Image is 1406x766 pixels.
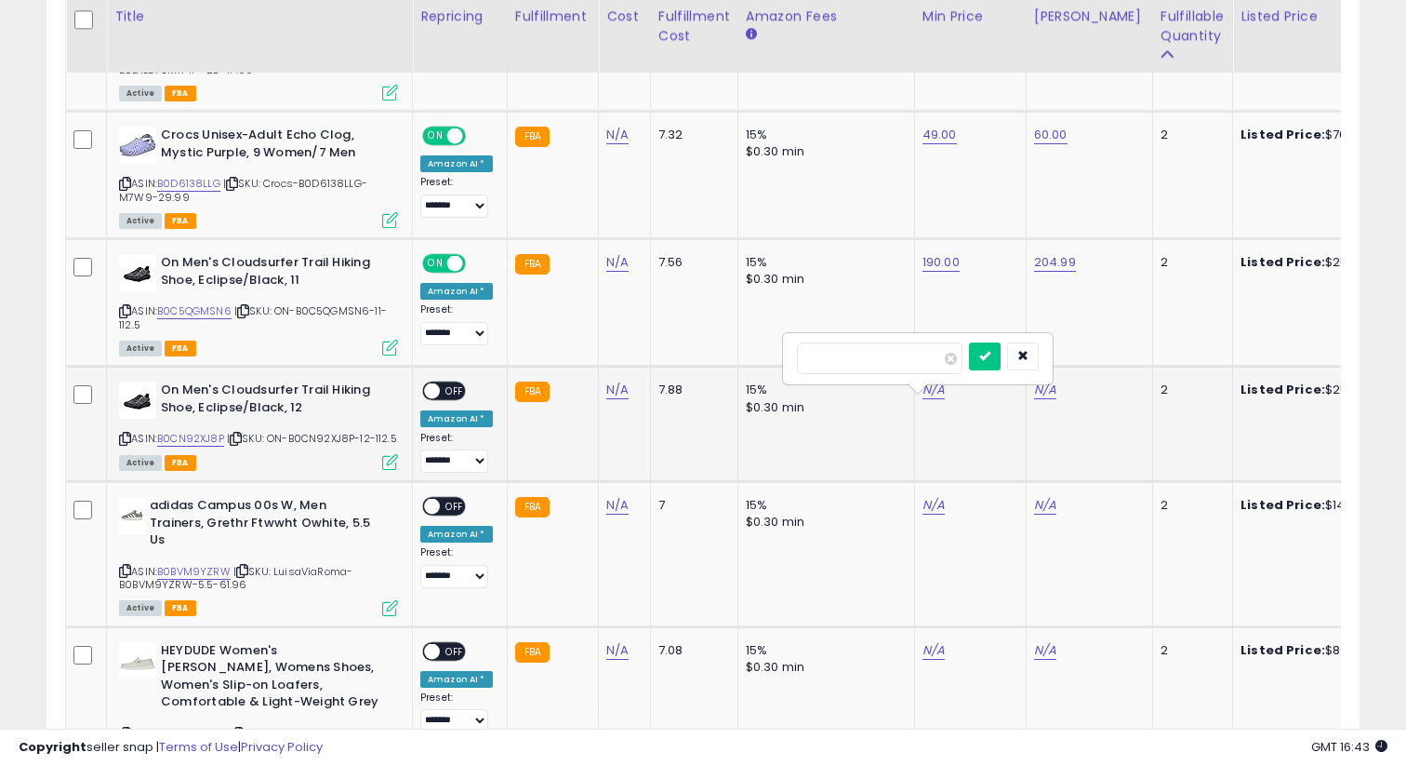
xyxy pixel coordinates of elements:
[424,256,447,272] span: ON
[119,127,156,164] img: 31EKHG2cYDL._SL40_.jpg
[746,642,900,659] div: 15%
[515,254,550,275] small: FBA
[159,738,238,756] a: Terms of Use
[19,738,86,756] strong: Copyright
[658,7,730,46] div: Fulfillment Cost
[119,254,156,291] img: 31e6DKC6FKL._SL40_.jpg
[1034,253,1076,272] a: 204.99
[165,213,196,229] span: FBA
[119,382,398,468] div: ASIN:
[440,499,470,515] span: OFF
[746,254,900,271] div: 15%
[227,431,397,446] span: | SKU: ON-B0CN92XJ8P-12-112.5
[119,86,162,101] span: All listings currently available for purchase on Amazon
[420,692,493,733] div: Preset:
[1240,126,1325,143] b: Listed Price:
[1034,126,1068,144] a: 60.00
[746,659,900,676] div: $0.30 min
[922,381,945,399] a: N/A
[1161,642,1218,659] div: 2
[1240,496,1325,514] b: Listed Price:
[515,382,550,402] small: FBA
[420,303,493,345] div: Preset:
[161,382,387,421] b: On Men's Cloudsurfer Trail Hiking Shoe, Eclipse/Black, 12
[746,514,900,531] div: $0.30 min
[746,271,900,288] div: $0.30 min
[165,86,196,101] span: FBA
[157,176,220,192] a: B0D6138LLG
[1240,254,1395,271] div: $250.00
[424,128,447,144] span: ON
[1240,641,1325,659] b: Listed Price:
[1240,381,1325,398] b: Listed Price:
[606,253,629,272] a: N/A
[922,7,1018,26] div: Min Price
[922,126,957,144] a: 49.00
[165,341,196,356] span: FBA
[1240,497,1395,514] div: $140.00
[658,254,723,271] div: 7.56
[746,127,900,143] div: 15%
[165,600,196,616] span: FBA
[420,671,493,688] div: Amazon AI *
[1240,127,1395,143] div: $70.00
[420,176,493,218] div: Preset:
[119,455,162,471] span: All listings currently available for purchase on Amazon
[119,497,398,614] div: ASIN:
[606,496,629,515] a: N/A
[922,641,945,660] a: N/A
[746,382,900,398] div: 15%
[1311,738,1387,756] span: 2025-08-11 16:43 GMT
[1161,7,1225,46] div: Fulfillable Quantity
[119,127,398,226] div: ASIN:
[922,253,960,272] a: 190.00
[440,643,470,659] span: OFF
[420,526,493,543] div: Amazon AI *
[420,546,493,588] div: Preset:
[420,7,499,26] div: Repricing
[746,143,900,160] div: $0.30 min
[119,497,145,534] img: 21S1F-Hel4L._SL40_.jpg
[440,383,470,399] span: OFF
[19,739,323,757] div: seller snap | |
[119,382,156,419] img: 31e6DKC6FKL._SL40_.jpg
[746,26,757,43] small: Amazon Fees.
[157,564,231,580] a: B0BVM9YZRW
[1034,381,1056,399] a: N/A
[606,7,643,26] div: Cost
[420,432,493,474] div: Preset:
[1161,127,1218,143] div: 2
[119,564,352,592] span: | SKU: LuisaViaRoma-B0BVM9YZRW-5.5-61.96
[119,303,387,331] span: | SKU: ON-B0C5QGMSN6-11-112.5
[1034,496,1056,515] a: N/A
[1240,642,1395,659] div: $80.00
[1034,641,1056,660] a: N/A
[420,155,493,172] div: Amazon AI *
[161,642,387,716] b: HEYDUDE Women's [PERSON_NAME], Womens Shoes, Women's Slip-on Loafers, Comfortable & Light-Weight ...
[161,254,387,293] b: On Men's Cloudsurfer Trail Hiking Shoe, Eclipse/Black, 11
[746,7,907,26] div: Amazon Fees
[746,497,900,514] div: 15%
[157,431,224,447] a: B0CN92XJ8P
[161,127,387,166] b: Crocs Unisex-Adult Echo Clog, Mystic Purple, 9 Women/7 Men
[119,642,156,679] img: 21fWK+Tzc2L._SL40_.jpg
[1034,7,1145,26] div: [PERSON_NAME]
[1161,497,1218,514] div: 2
[420,283,493,300] div: Amazon AI *
[606,641,629,660] a: N/A
[515,497,550,517] small: FBA
[606,381,629,399] a: N/A
[1240,253,1325,271] b: Listed Price:
[658,642,723,659] div: 7.08
[606,126,629,144] a: N/A
[515,642,550,663] small: FBA
[157,303,232,319] a: B0C5QGMSN6
[658,127,723,143] div: 7.32
[1240,7,1401,26] div: Listed Price
[119,600,162,616] span: All listings currently available for purchase on Amazon
[1161,382,1218,398] div: 2
[119,254,398,354] div: ASIN:
[150,497,376,554] b: adidas Campus 00s W, Men Trainers, Grethr Ftwwht Owhite, 5.5 Us
[119,176,367,204] span: | SKU: Crocs-B0D6138LLG-M7W9-29.99
[658,497,723,514] div: 7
